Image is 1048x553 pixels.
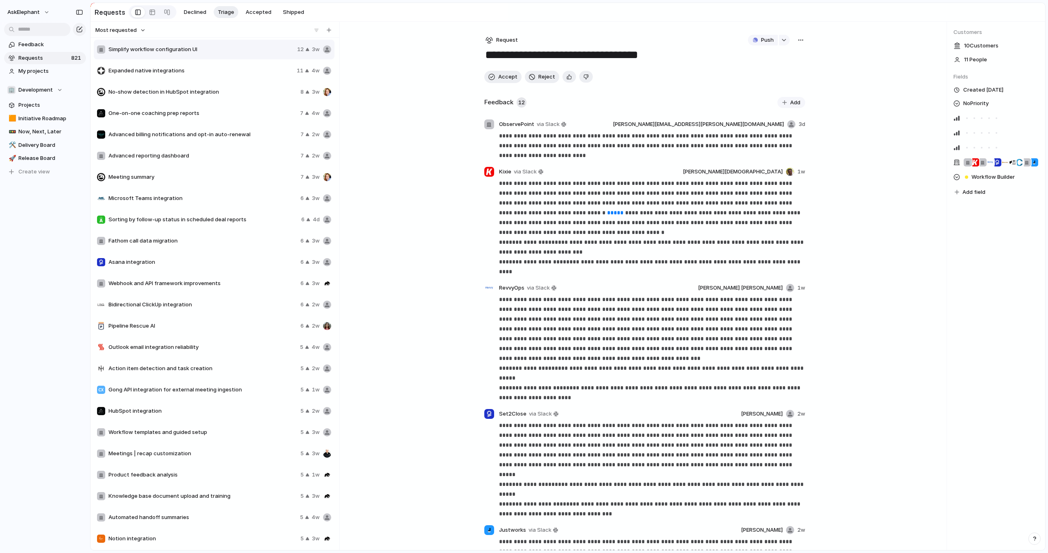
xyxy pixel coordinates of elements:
button: Request [484,35,519,45]
button: 🚀 [7,154,16,162]
button: Add field [953,187,987,198]
div: 🚀 [9,154,14,163]
button: 🚥 [7,128,16,136]
span: Advanced billing notifications and opt-in auto-renewal [108,130,297,139]
span: Advanced reporting dashboard [108,152,297,160]
h2: Requests [95,7,125,17]
span: 7 [300,152,304,160]
span: Delivery Board [18,141,83,149]
span: No-show detection in HubSpot integration [108,88,297,96]
span: 3w [312,237,320,245]
span: Accept [498,73,517,81]
span: Feedback [18,40,83,49]
span: via Slack [514,168,537,176]
span: 1w [797,284,805,292]
a: 🟧Initiative Roadmap [4,112,86,125]
button: Create view [4,166,86,178]
span: AskElephant [7,8,40,16]
span: 1w [312,471,320,479]
span: Pipeline Rescue AI [108,322,297,330]
span: 1w [797,168,805,176]
span: Most requested [95,26,137,34]
button: Triage [214,6,238,18]
span: Create view [18,168,50,176]
span: Automated handoff summaries [108,513,297,522]
span: 3w [312,45,320,54]
span: HubSpot integration [108,407,297,415]
span: Workflow Builder [971,173,1015,181]
span: 3w [312,535,320,543]
span: 2w [797,410,805,418]
span: 6 [300,322,304,330]
span: [PERSON_NAME] [741,526,783,534]
button: Accept [484,71,522,83]
a: 🚥Now, Next, Later [4,126,86,138]
span: Product feedback analysis [108,471,297,479]
span: Asana integration [108,258,297,266]
span: [PERSON_NAME][DEMOGRAPHIC_DATA] [683,168,783,176]
span: 8 [300,88,304,96]
span: Requests [18,54,69,62]
div: 🟧 [9,114,14,123]
button: Shipped [279,6,308,18]
span: Fields [953,73,1039,81]
a: via Slack [512,167,545,177]
span: Reject [538,73,555,81]
span: 5 [300,386,304,394]
span: 6 [300,237,304,245]
button: Accepted [242,6,276,18]
span: via Slack [527,284,550,292]
span: Set2Close [499,410,526,418]
span: [PERSON_NAME] [PERSON_NAME] [698,284,783,292]
span: 7 [300,173,304,181]
span: 6 [301,216,305,224]
span: Bidirectional ClickUp integration [108,301,297,309]
span: via Slack [529,526,551,534]
span: 2w [797,526,805,534]
span: 7 [300,109,303,117]
span: Fathom call data migration [108,237,297,245]
span: Add [790,99,800,107]
span: Customers [953,28,1039,36]
button: 🟧 [7,115,16,123]
span: Initiative Roadmap [18,115,83,123]
a: 🛠️Delivery Board [4,139,86,151]
span: Add field [962,188,985,196]
button: 🛠️ [7,141,16,149]
span: Projects [18,101,83,109]
span: 5 [300,343,303,351]
h2: Feedback [484,98,513,107]
span: 5 [300,450,304,458]
span: Development [18,86,53,94]
span: Notion integration [108,535,297,543]
span: 2w [312,130,320,139]
span: 4w [312,109,320,117]
span: 10 Customer s [964,42,998,50]
span: Knowledge base document upload and training [108,492,297,500]
button: AskElephant [4,6,54,19]
span: Request [496,36,518,44]
span: 3w [312,173,320,181]
a: via Slack [535,119,568,129]
a: via Slack [525,283,558,293]
span: 2w [312,364,320,373]
span: ObservePoint [499,120,534,128]
span: 3w [312,258,320,266]
span: Kixie [499,168,511,176]
button: Declined [180,6,210,18]
span: Release Board [18,154,83,162]
span: 2w [312,301,320,309]
a: 🚀Release Board [4,152,86,164]
span: Meetings | recap customization [108,450,297,458]
a: Requests821 [4,52,86,64]
span: 3w [312,492,320,500]
span: 5 [300,535,304,543]
div: 🏢 [7,86,16,94]
span: Justworks [499,526,526,534]
span: 5 [300,364,304,373]
span: 5 [300,428,304,436]
span: 3w [312,450,320,458]
span: Webhook and API framework improvements [108,279,297,288]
